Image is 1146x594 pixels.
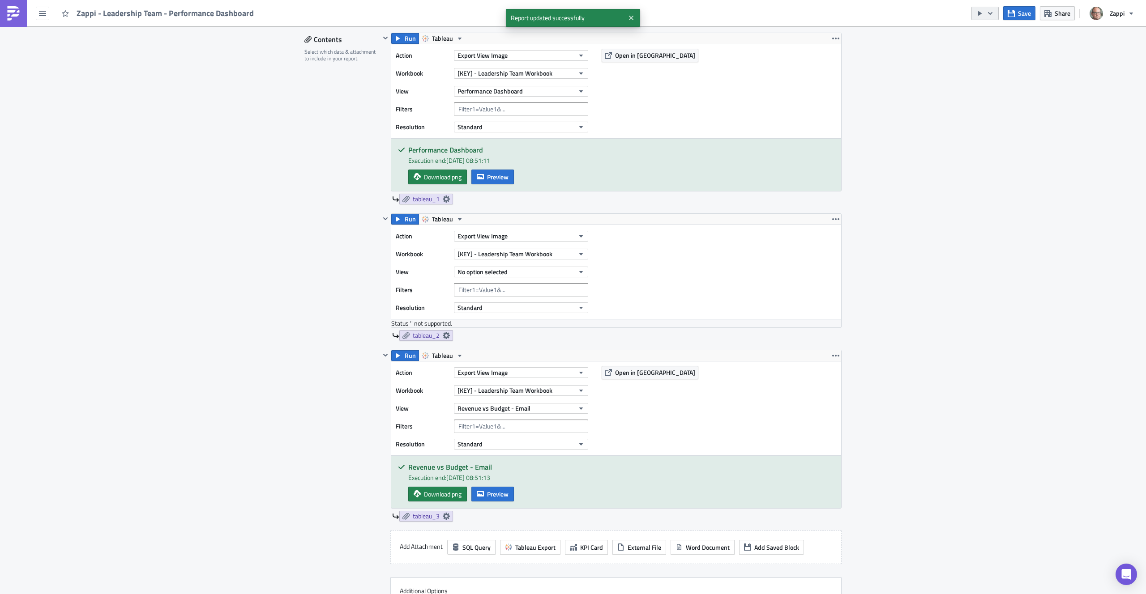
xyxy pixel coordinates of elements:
[458,403,530,413] span: Revenue vs Budget - Email
[432,350,453,361] span: Tableau
[399,330,453,341] a: tableau_2
[628,543,661,552] span: External File
[458,51,508,60] span: Export View Image
[408,487,467,501] a: Download png
[17,4,34,11] a: HERE
[1089,6,1104,21] img: Avatar
[602,49,698,62] button: Open in [GEOGRAPHIC_DATA]
[419,33,466,44] button: Tableau
[458,231,508,241] span: Export View Image
[615,51,695,60] span: Open in [GEOGRAPHIC_DATA]
[624,11,638,25] button: Close
[432,214,453,225] span: Tableau
[304,48,380,62] div: Select which data & attachment to include in your report.
[454,267,588,277] button: No option selected
[454,68,588,79] button: [KEY] - Leadership Team Workbook
[686,543,730,552] span: Word Document
[396,102,449,116] label: Filters
[454,403,588,414] button: Revenue vs Budget - Email
[396,265,449,279] label: View
[458,249,552,259] span: [KEY] - Leadership Team Workbook
[396,247,449,261] label: Workbook
[413,512,440,520] span: tableau_3
[454,420,588,433] input: Filter1=Value1&...
[454,86,588,97] button: Performance Dashboard
[408,146,834,153] h5: Performance Dashboard
[471,170,514,184] button: Preview
[419,350,466,361] button: Tableau
[458,68,552,78] span: [KEY] - Leadership Team Workbook
[454,122,588,132] button: Standard
[391,350,419,361] button: Run
[424,489,462,499] span: Download png
[396,437,449,451] label: Resolution
[454,249,588,259] button: [KEY] - Leadership Team Workbook
[432,33,453,44] span: Tableau
[487,172,509,182] span: Preview
[1003,6,1035,20] button: Save
[396,85,449,98] label: View
[458,267,508,276] span: No option selected
[454,302,588,313] button: Standard
[454,385,588,396] button: [KEY] - Leadership Team Workbook
[380,213,391,224] button: Hide content
[500,540,560,555] button: Tableau Export
[458,368,508,377] span: Export View Image
[447,540,496,555] button: SQL Query
[391,319,841,327] div: Status ' ' not supported.
[77,8,255,18] span: Zappi - Leadership Team - Performance Dashboard
[458,439,483,449] span: Standard
[4,13,38,21] img: tableau_1
[454,283,588,297] input: Filter1=Value1&...
[1110,8,1125,18] span: Zappi
[396,49,449,62] label: Action
[454,367,588,378] button: Export View Image
[1116,564,1137,585] div: Open Intercom Messenger
[405,350,416,361] span: Run
[454,439,588,450] button: Standard
[396,384,449,397] label: Workbook
[396,420,449,433] label: Filters
[506,9,624,27] span: Report updated successfully
[396,229,449,243] label: Action
[565,540,608,555] button: KPI Card
[408,473,834,482] div: Execution end: [DATE] 08:51:13
[396,366,449,379] label: Action
[754,543,799,552] span: Add Saved Block
[419,214,466,225] button: Tableau
[396,301,449,314] label: Resolution
[391,214,419,225] button: Run
[6,6,21,21] img: PushMetrics
[1055,8,1070,18] span: Share
[399,194,453,204] a: tableau_1
[739,540,804,555] button: Add Saved Block
[454,102,588,116] input: Filter1=Value1&...
[396,67,449,80] label: Workbook
[396,120,449,134] label: Resolution
[454,50,588,61] button: Export View Image
[612,540,666,555] button: External File
[391,33,419,44] button: Run
[380,33,391,43] button: Hide content
[458,386,552,395] span: [KEY] - Leadership Team Workbook
[671,540,735,555] button: Word Document
[405,33,416,44] span: Run
[380,350,391,361] button: Hide content
[580,543,603,552] span: KPI Card
[1018,8,1031,18] span: Save
[413,331,440,339] span: tableau_2
[424,172,462,182] span: Download png
[458,303,483,312] span: Standard
[515,543,556,552] span: Tableau Export
[400,540,443,553] label: Add Attachment
[408,170,467,184] a: Download png
[1040,6,1075,20] button: Share
[1084,4,1139,23] button: Zappi
[408,156,834,165] div: Execution end: [DATE] 08:51:11
[396,283,449,297] label: Filters
[458,122,483,132] span: Standard
[413,195,440,203] span: tableau_1
[487,489,509,499] span: Preview
[408,463,834,471] h5: Revenue vs Budget - Email
[458,86,523,96] span: Performance Dashboard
